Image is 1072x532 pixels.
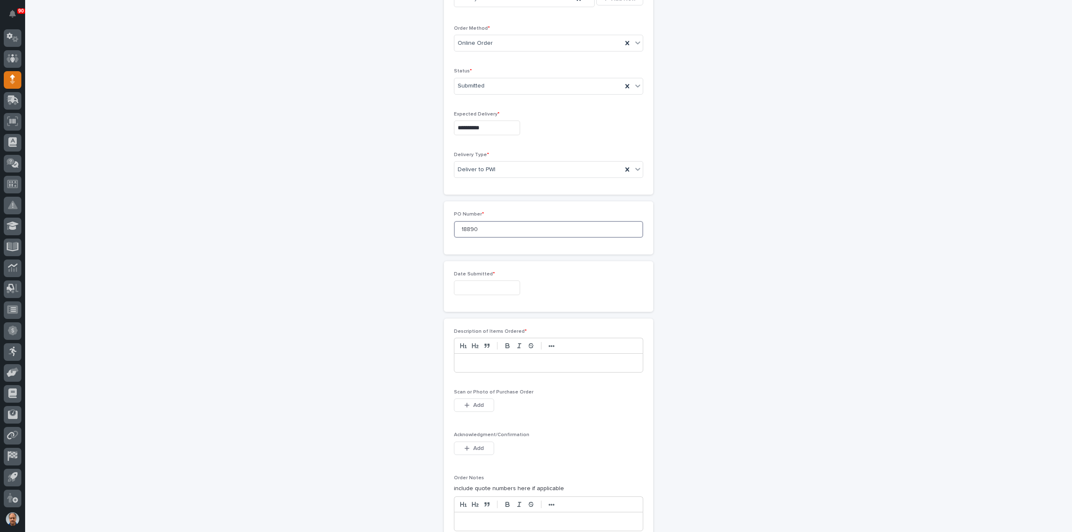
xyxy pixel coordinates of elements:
span: Scan or Photo of Purchase Order [454,390,533,395]
span: Delivery Type [454,152,489,157]
button: ••• [546,499,557,509]
span: Add [473,401,484,409]
strong: ••• [549,501,555,508]
div: Notifications90 [10,10,21,23]
span: Acknowledgment/Confirmation [454,432,529,437]
span: Status [454,69,472,74]
span: Description of Items Ordered [454,329,527,334]
p: 90 [18,8,24,14]
button: Notifications [4,5,21,23]
span: Deliver to PWI [458,165,495,174]
strong: ••• [549,343,555,350]
span: Date Submitted [454,272,495,277]
span: Order Method [454,26,490,31]
p: include quote numbers here if applicable [454,484,643,493]
span: Order Notes [454,475,484,481]
button: Add [454,442,494,455]
span: PO Number [454,212,484,217]
span: Expected Delivery [454,112,500,117]
span: Add [473,445,484,452]
span: Submitted [458,82,484,90]
span: Online Order [458,39,493,48]
button: ••• [546,341,557,351]
button: Add [454,398,494,412]
button: users-avatar [4,510,21,528]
